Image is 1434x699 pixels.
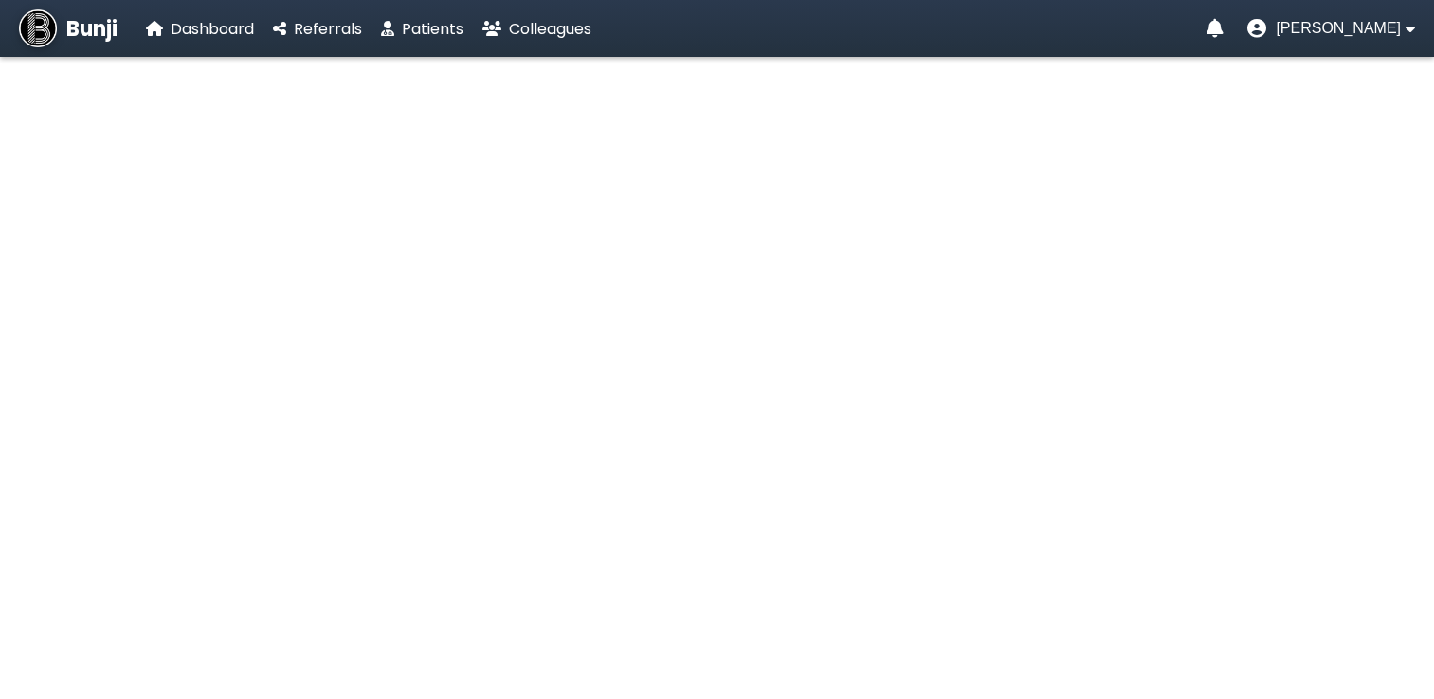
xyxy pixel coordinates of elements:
[273,17,362,41] a: Referrals
[381,17,463,41] a: Patients
[294,18,362,40] span: Referrals
[509,18,591,40] span: Colleagues
[19,9,57,47] img: Bunji Dental Referral Management
[66,13,118,45] span: Bunji
[171,18,254,40] span: Dashboard
[1247,19,1415,38] button: User menu
[1276,20,1401,37] span: [PERSON_NAME]
[19,9,118,47] a: Bunji
[402,18,463,40] span: Patients
[146,17,254,41] a: Dashboard
[482,17,591,41] a: Colleagues
[1207,19,1224,38] a: Notifications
